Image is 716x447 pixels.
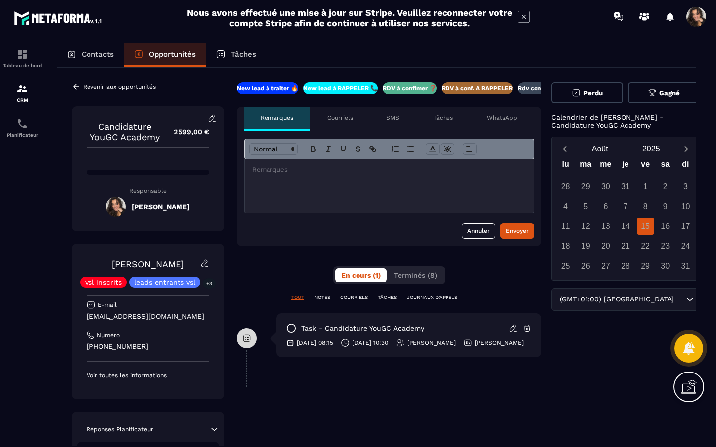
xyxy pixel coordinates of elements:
p: [DATE] 08:15 [297,339,333,347]
button: Terminés (8) [388,268,443,282]
p: Rdv confirmé ✅ [518,84,565,92]
input: Search for option [676,294,684,305]
p: COURRIELS [340,294,368,301]
div: 1 [637,178,654,195]
div: 11 [557,218,574,235]
p: Planificateur [2,132,42,138]
div: 17 [677,218,694,235]
a: Tâches [206,43,266,67]
div: 31 [677,257,694,275]
div: je [616,157,635,175]
p: CRM [2,97,42,103]
div: 26 [577,257,594,275]
div: 30 [597,178,614,195]
div: 2 [657,178,674,195]
p: vsl inscrits [85,279,122,286]
div: lu [556,157,576,175]
p: Revenir aux opportunités [83,83,156,90]
img: logo [14,9,103,27]
div: me [596,157,616,175]
button: Perdu [551,82,624,103]
p: Responsable [87,187,209,194]
div: 22 [637,237,654,255]
div: ve [635,157,655,175]
p: New lead à RAPPELER 📞 [303,84,378,92]
p: NOTES [314,294,330,301]
p: New lead à traiter 🔥 [237,84,298,92]
div: 23 [657,237,674,255]
p: Opportunités [149,50,196,59]
div: 4 [557,198,574,215]
a: Contacts [57,43,124,67]
span: (GMT+01:00) [GEOGRAPHIC_DATA] [558,294,676,305]
p: Voir toutes les informations [87,372,209,379]
span: En cours (1) [341,271,381,279]
div: 16 [657,218,674,235]
button: Gagné [628,82,700,103]
p: Tâches [231,50,256,59]
div: 3 [677,178,694,195]
div: 31 [617,178,634,195]
div: 27 [597,257,614,275]
div: 15 [637,218,654,235]
img: scheduler [16,118,28,130]
span: Gagné [659,89,680,97]
span: Perdu [583,89,603,97]
div: Calendar wrapper [556,157,696,275]
div: 21 [617,237,634,255]
button: Open years overlay [626,140,677,157]
p: TOUT [291,294,304,301]
p: E-mail [98,301,117,309]
div: Calendar days [556,178,696,275]
p: TÂCHES [378,294,397,301]
h2: Nous avons effectué une mise à jour sur Stripe. Veuillez reconnecter votre compte Stripe afin de ... [186,7,513,28]
p: [EMAIL_ADDRESS][DOMAIN_NAME] [87,312,209,321]
img: formation [16,48,28,60]
button: Annuler [462,223,495,239]
p: [PERSON_NAME] [407,339,456,347]
div: 29 [577,178,594,195]
p: RDV à conf. A RAPPELER [442,84,513,92]
a: Opportunités [124,43,206,67]
p: WhatsApp [487,114,517,122]
p: Numéro [97,331,120,339]
div: Search for option [551,288,700,311]
div: 9 [657,198,674,215]
p: Tableau de bord [2,63,42,68]
p: +3 [203,278,216,289]
button: Next month [677,142,696,155]
div: sa [655,157,675,175]
div: 5 [577,198,594,215]
div: 7 [617,198,634,215]
button: En cours (1) [335,268,387,282]
p: [DATE] 10:30 [352,339,388,347]
div: 8 [637,198,654,215]
div: 6 [597,198,614,215]
p: Remarques [261,114,293,122]
div: 24 [677,237,694,255]
a: formationformationTableau de bord [2,41,42,75]
p: Tâches [433,114,453,122]
div: 19 [577,237,594,255]
div: 28 [617,257,634,275]
button: Envoyer [500,223,534,239]
button: Previous month [556,142,574,155]
p: Courriels [327,114,353,122]
div: 30 [657,257,674,275]
img: formation [16,83,28,95]
div: ma [576,157,596,175]
p: JOURNAUX D'APPELS [407,294,457,301]
a: [PERSON_NAME] [112,259,184,269]
p: Contacts [82,50,114,59]
p: task - Candidature YouGC Academy [301,324,424,333]
div: 14 [617,218,634,235]
p: [PERSON_NAME] [475,339,524,347]
p: 2 599,00 € [164,122,209,142]
p: SMS [386,114,399,122]
div: 28 [557,178,574,195]
button: Open months overlay [574,140,626,157]
span: Terminés (8) [394,271,437,279]
div: 18 [557,237,574,255]
p: RDV à confimer ❓ [383,84,437,92]
div: 12 [577,218,594,235]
